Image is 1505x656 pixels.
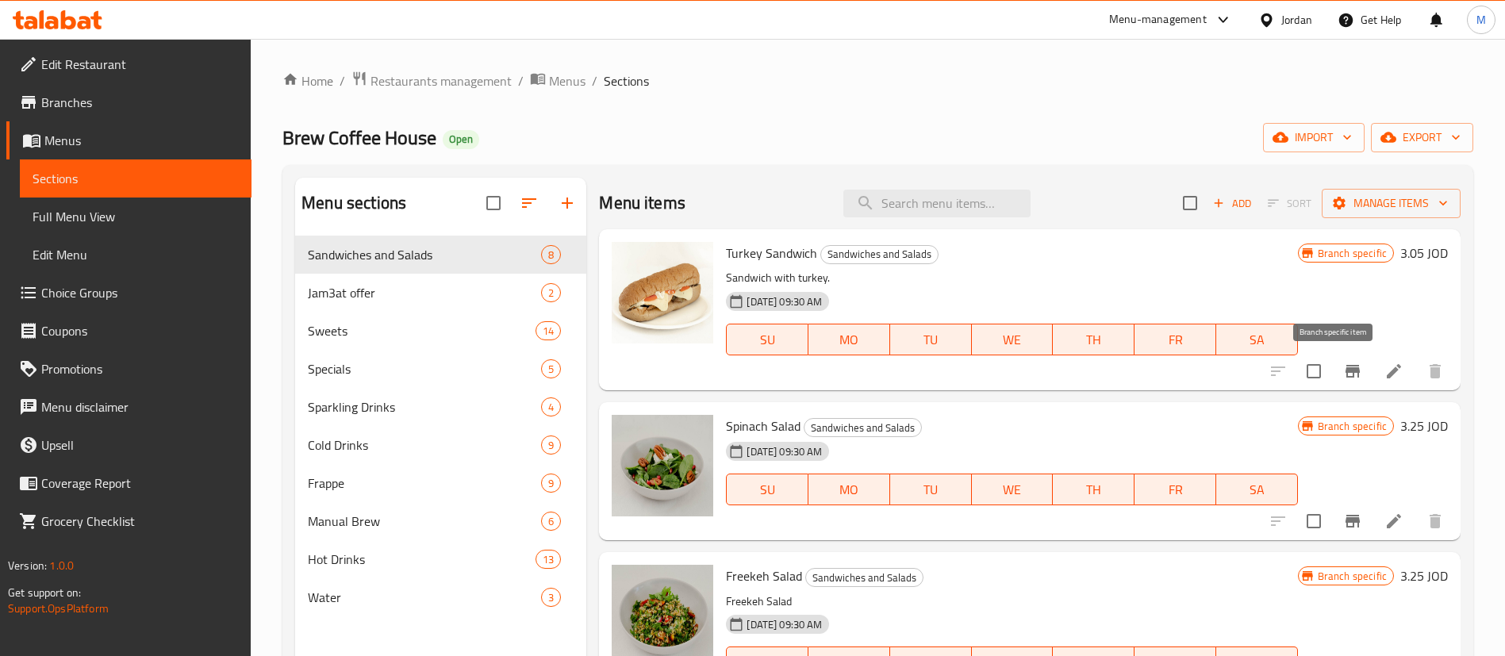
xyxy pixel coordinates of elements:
[49,555,74,576] span: 1.0.0
[815,478,884,501] span: MO
[295,388,586,426] div: Sparkling Drinks4
[740,444,828,459] span: [DATE] 09:30 AM
[541,588,561,607] div: items
[1297,504,1330,538] span: Select to update
[20,159,251,198] a: Sections
[542,286,560,301] span: 2
[308,321,536,340] div: Sweets
[804,418,922,437] div: Sandwiches and Salads
[815,328,884,351] span: MO
[541,474,561,493] div: items
[41,359,239,378] span: Promotions
[542,476,560,491] span: 9
[510,184,548,222] span: Sort sections
[351,71,512,91] a: Restaurants management
[1311,419,1393,434] span: Branch specific
[1207,191,1257,216] button: Add
[1476,11,1486,29] span: M
[308,588,541,607] span: Water
[20,236,251,274] a: Edit Menu
[726,414,800,438] span: Spinach Salad
[308,245,541,264] span: Sandwiches and Salads
[726,592,1297,612] p: Freekeh Salad
[1416,352,1454,390] button: delete
[308,512,541,531] span: Manual Brew
[282,71,333,90] a: Home
[41,474,239,493] span: Coverage Report
[443,130,479,149] div: Open
[542,590,560,605] span: 3
[308,397,541,416] span: Sparkling Drinks
[443,132,479,146] span: Open
[821,245,938,263] span: Sandwiches and Salads
[536,552,560,567] span: 13
[972,474,1054,505] button: WE
[295,464,586,502] div: Frappe9
[612,415,713,516] img: Spinach Salad
[820,245,939,264] div: Sandwiches and Salads
[282,120,436,155] span: Brew Coffee House
[33,169,239,188] span: Sections
[33,245,239,264] span: Edit Menu
[41,93,239,112] span: Branches
[295,350,586,388] div: Specials5
[890,324,972,355] button: TU
[33,207,239,226] span: Full Menu View
[295,229,586,623] nav: Menu sections
[536,324,560,339] span: 14
[1384,362,1403,381] a: Edit menu item
[1053,474,1135,505] button: TH
[41,435,239,455] span: Upsell
[1276,128,1352,148] span: import
[1216,474,1298,505] button: SA
[1400,242,1448,264] h6: 3.05 JOD
[308,550,536,569] div: Hot Drinks
[548,184,586,222] button: Add section
[41,321,239,340] span: Coupons
[1109,10,1207,29] div: Menu-management
[726,268,1297,288] p: Sandwich with turkey.
[549,71,585,90] span: Menus
[1059,328,1128,351] span: TH
[542,362,560,377] span: 5
[308,359,541,378] div: Specials
[301,191,406,215] h2: Menu sections
[896,478,966,501] span: TU
[308,474,541,493] span: Frappe
[541,359,561,378] div: items
[6,45,251,83] a: Edit Restaurant
[978,478,1047,501] span: WE
[530,71,585,91] a: Menus
[518,71,524,90] li: /
[20,198,251,236] a: Full Menu View
[308,283,541,302] span: Jam3at offer
[1311,569,1393,584] span: Branch specific
[1384,512,1403,531] a: Edit menu item
[896,328,966,351] span: TU
[1223,328,1292,351] span: SA
[308,435,541,455] div: Cold Drinks
[806,569,923,587] span: Sandwiches and Salads
[804,419,921,437] span: Sandwiches and Salads
[295,274,586,312] div: Jam3at offer2
[1207,191,1257,216] span: Add item
[541,283,561,302] div: items
[542,438,560,453] span: 9
[6,464,251,502] a: Coverage Report
[6,83,251,121] a: Branches
[978,328,1047,351] span: WE
[1059,478,1128,501] span: TH
[6,121,251,159] a: Menus
[972,324,1054,355] button: WE
[612,242,713,343] img: Turkey Sandwich
[890,474,972,505] button: TU
[740,294,828,309] span: [DATE] 09:30 AM
[1263,123,1365,152] button: import
[726,564,802,588] span: Freekeh Salad
[726,324,808,355] button: SU
[295,426,586,464] div: Cold Drinks9
[1384,128,1461,148] span: export
[1135,474,1216,505] button: FR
